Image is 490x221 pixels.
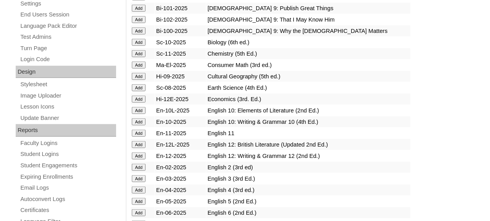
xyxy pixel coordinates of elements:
[132,198,146,205] input: Add
[20,32,116,42] a: Test Admins
[206,48,410,59] td: Chemistry (5th Ed.)
[206,139,410,150] td: English 12: British Literature (Updated 2nd Ed.)
[132,62,146,69] input: Add
[155,3,206,14] td: Bi-101-2025
[155,37,206,48] td: Sc-10-2025
[132,164,146,171] input: Add
[132,107,146,114] input: Add
[206,173,410,184] td: English 3 (3rd Ed.)
[155,60,206,71] td: Ma-El-2025
[155,150,206,161] td: En-12-2025
[206,3,410,14] td: [DEMOGRAPHIC_DATA] 9: Publish Great Things
[132,5,146,12] input: Add
[20,54,116,64] a: Login Code
[206,150,410,161] td: English 12: Writing & Grammar 12 (2nd Ed.)
[206,94,410,105] td: Economics (3rd. Ed.)
[132,50,146,57] input: Add
[132,27,146,34] input: Add
[206,185,410,196] td: English 4 (3rd ed.)
[155,116,206,127] td: En-10-2025
[20,102,116,112] a: Lesson Icons
[155,71,206,82] td: Hi-09-2025
[20,205,116,215] a: Certificates
[206,25,410,36] td: [DEMOGRAPHIC_DATA] 9: Why the [DEMOGRAPHIC_DATA] Matters
[20,113,116,123] a: Update Banner
[155,139,206,150] td: En-12L-2025
[20,138,116,148] a: Faculty Logins
[155,25,206,36] td: Bi-100-2025
[132,141,146,148] input: Add
[132,84,146,91] input: Add
[20,10,116,20] a: End Users Session
[20,172,116,182] a: Expiring Enrollments
[206,60,410,71] td: Consumer Math (3rd ed.)
[155,196,206,207] td: En-05-2025
[132,73,146,80] input: Add
[155,105,206,116] td: En-10L-2025
[206,71,410,82] td: Cultural Geography (5th ed.)
[132,118,146,125] input: Add
[155,48,206,59] td: Sc-11-2025
[206,37,410,48] td: Biology (6th ed.)
[132,187,146,194] input: Add
[155,94,206,105] td: Hi-12E-2025
[20,91,116,101] a: Image Uploader
[206,207,410,218] td: English 6 (2nd Ed.)
[155,173,206,184] td: En-03-2025
[155,185,206,196] td: En-04-2025
[155,14,206,25] td: Bi-102-2025
[20,194,116,204] a: Autoconvert Logs
[132,96,146,103] input: Add
[20,80,116,89] a: Stylesheet
[155,207,206,218] td: En-06-2025
[132,209,146,216] input: Add
[206,116,410,127] td: English 10: Writing & Grammar 10 (4th Ed.)
[20,149,116,159] a: Student Logins
[20,21,116,31] a: Language Pack Editor
[206,196,410,207] td: English 5 (2nd Ed.)
[132,16,146,23] input: Add
[206,14,410,25] td: [DEMOGRAPHIC_DATA] 9: That I May Know Him
[132,152,146,159] input: Add
[20,183,116,193] a: Email Logs
[132,39,146,46] input: Add
[206,82,410,93] td: Earth Science (4th Ed.)
[206,105,410,116] td: English 10: Elements of Literature (2nd Ed.)
[132,130,146,137] input: Add
[16,124,116,137] div: Reports
[206,162,410,173] td: English 2 (3rd ed)
[20,43,116,53] a: Turn Page
[16,66,116,78] div: Design
[155,162,206,173] td: En-02-2025
[155,128,206,139] td: En-11-2025
[206,128,410,139] td: English 11
[132,175,146,182] input: Add
[155,82,206,93] td: Sc-08-2025
[20,161,116,170] a: Student Engagements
